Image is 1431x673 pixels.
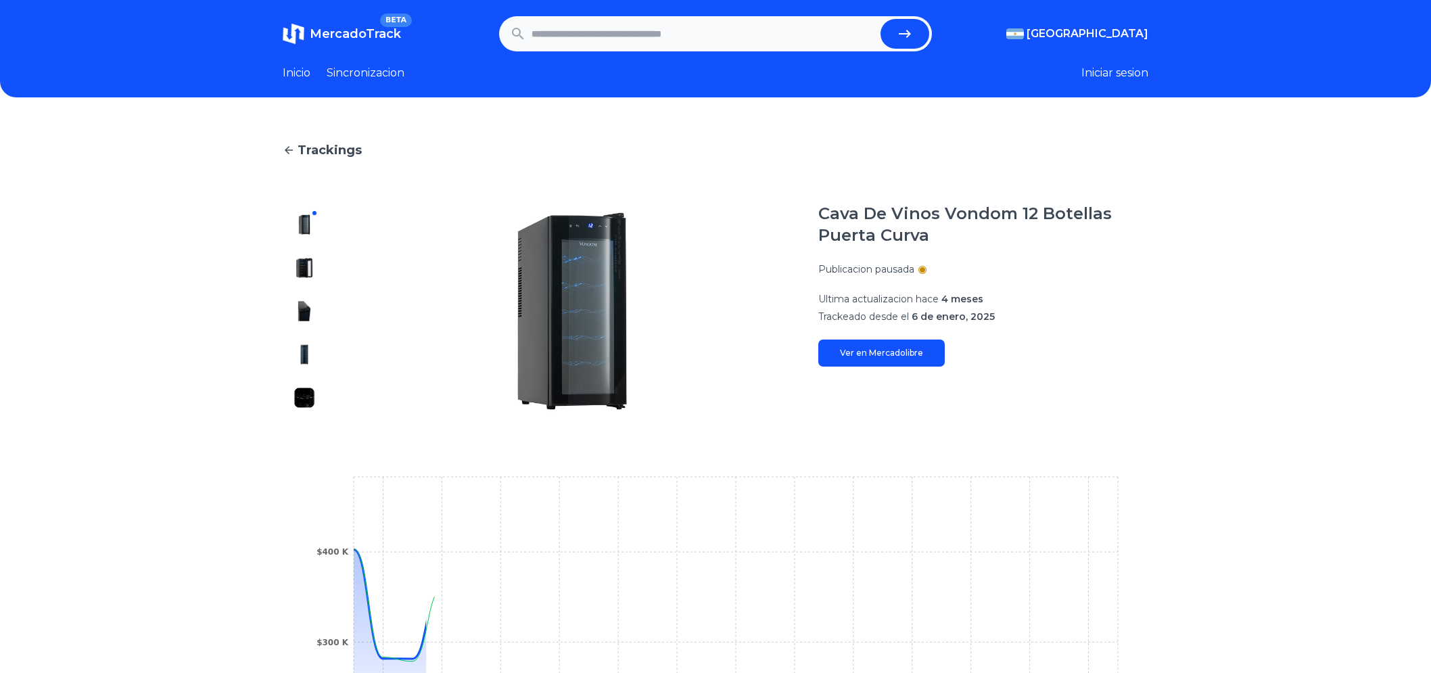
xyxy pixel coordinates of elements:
[294,344,315,365] img: Cava De Vinos Vondom 12 Botellas Puerta Curva
[327,65,404,81] a: Sincronizacion
[1081,65,1148,81] button: Iniciar sesion
[294,257,315,279] img: Cava De Vinos Vondom 12 Botellas Puerta Curva
[1027,26,1148,42] span: [GEOGRAPHIC_DATA]
[283,141,1148,160] a: Trackings
[818,262,914,276] p: Publicacion pausada
[283,65,310,81] a: Inicio
[818,203,1148,246] h1: Cava De Vinos Vondom 12 Botellas Puerta Curva
[283,23,401,45] a: MercadoTrackBETA
[818,293,939,305] span: Ultima actualizacion hace
[294,214,315,235] img: Cava De Vinos Vondom 12 Botellas Puerta Curva
[912,310,995,323] span: 6 de enero, 2025
[818,340,945,367] a: Ver en Mercadolibre
[283,23,304,45] img: MercadoTrack
[380,14,412,27] span: BETA
[294,387,315,409] img: Cava De Vinos Vondom 12 Botellas Puerta Curva
[818,310,909,323] span: Trackeado desde el
[316,547,349,557] tspan: $400 K
[1006,26,1148,42] button: [GEOGRAPHIC_DATA]
[316,638,349,647] tspan: $300 K
[294,300,315,322] img: Cava De Vinos Vondom 12 Botellas Puerta Curva
[941,293,983,305] span: 4 meses
[310,26,401,41] span: MercadoTrack
[353,203,791,419] img: Cava De Vinos Vondom 12 Botellas Puerta Curva
[1006,28,1024,39] img: Argentina
[298,141,362,160] span: Trackings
